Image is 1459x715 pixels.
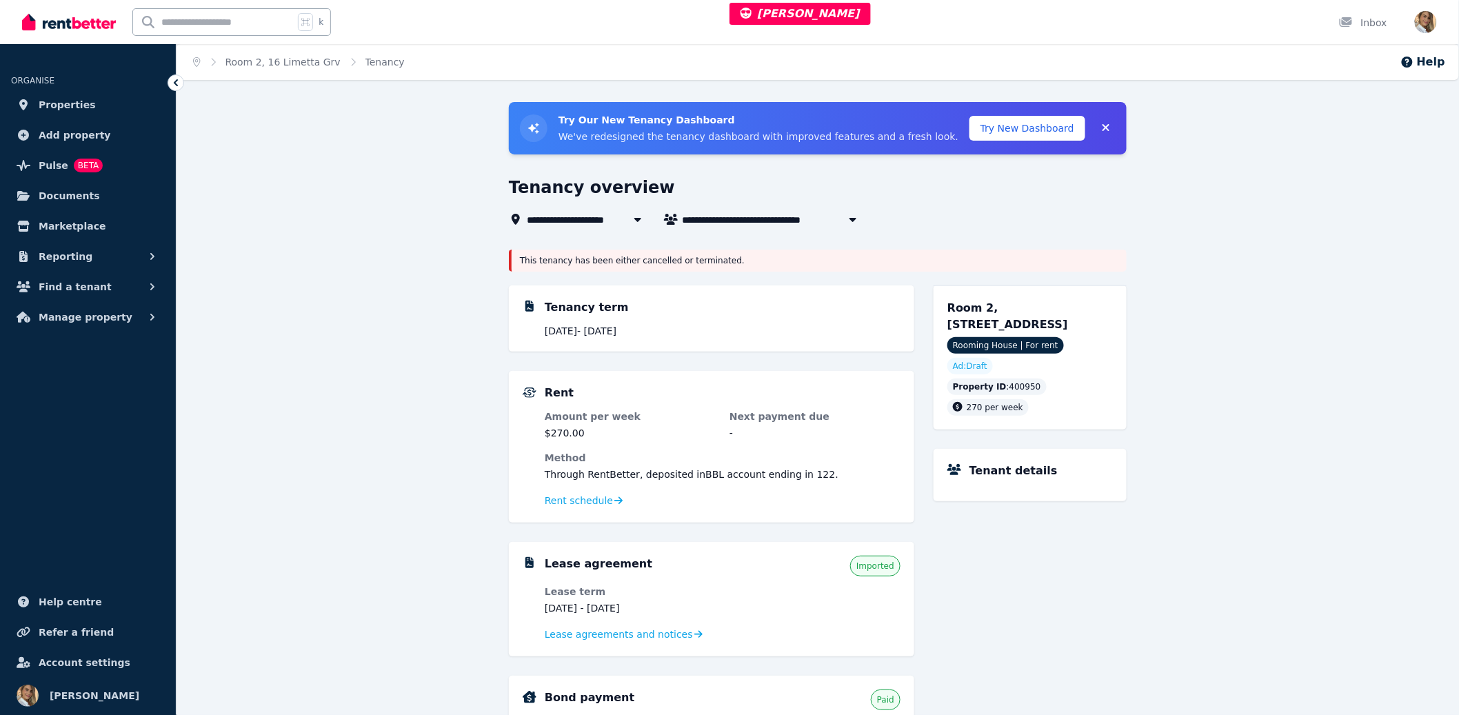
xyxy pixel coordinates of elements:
[39,248,92,265] span: Reporting
[39,127,111,143] span: Add property
[545,556,652,572] h5: Lease agreement
[39,188,100,204] span: Documents
[11,243,165,270] button: Reporting
[39,654,130,671] span: Account settings
[11,618,165,646] a: Refer a friend
[559,130,958,143] p: We've redesigned the tenancy dashboard with improved features and a fresh look.
[545,410,716,423] dt: Amount per week
[11,182,165,210] a: Documents
[509,250,1127,272] div: This tenancy has been either cancelled or terminated.
[545,689,634,706] h5: Bond payment
[509,102,1127,154] div: Try New Tenancy Dashboard
[729,410,900,423] dt: Next payment due
[17,685,39,707] img: Jodie Cartmer
[969,463,1058,479] h5: Tenant details
[545,451,900,465] dt: Method
[953,381,1007,392] span: Property ID
[11,212,165,240] a: Marketplace
[559,113,958,127] h3: Try Our New Tenancy Dashboard
[741,7,860,20] span: [PERSON_NAME]
[11,121,165,149] a: Add property
[39,279,112,295] span: Find a tenant
[545,585,716,598] dt: Lease term
[11,152,165,179] a: PulseBETA
[1339,16,1387,30] div: Inbox
[947,379,1047,395] div: : 400950
[39,157,68,174] span: Pulse
[969,116,1085,141] button: Try New Dashboard
[947,337,1064,354] span: Rooming House | For rent
[11,649,165,676] a: Account settings
[545,494,623,507] a: Rent schedule
[1415,11,1437,33] img: Jodie Cartmer
[1096,117,1116,139] button: Collapse banner
[729,426,900,440] dd: -
[545,627,693,641] span: Lease agreements and notices
[39,97,96,113] span: Properties
[523,691,536,703] img: Bond Details
[39,624,114,641] span: Refer a friend
[22,12,116,32] img: RentBetter
[856,561,894,572] span: Imported
[1400,54,1445,70] button: Help
[11,273,165,301] button: Find a tenant
[953,361,987,372] span: Ad: Draft
[11,588,165,616] a: Help centre
[545,469,838,480] span: Through RentBetter , deposited in BBL account ending in 122 .
[319,17,323,28] span: k
[11,91,165,119] a: Properties
[74,159,103,172] span: BETA
[545,324,900,338] p: [DATE] - [DATE]
[11,303,165,331] button: Manage property
[545,385,574,401] h5: Rent
[523,387,536,398] img: Rental Payments
[225,57,341,68] a: Room 2, 16 Limetta Grv
[509,177,675,199] h1: Tenancy overview
[545,426,716,440] dd: $270.00
[39,218,105,234] span: Marketplace
[545,627,703,641] a: Lease agreements and notices
[545,601,716,615] dd: [DATE] - [DATE]
[545,494,613,507] span: Rent schedule
[967,403,1023,412] span: 270 per week
[877,694,894,705] span: Paid
[177,44,421,80] nav: Breadcrumb
[50,687,139,704] span: [PERSON_NAME]
[365,55,405,69] span: Tenancy
[947,301,1068,331] span: Room 2, [STREET_ADDRESS]
[545,299,629,316] h5: Tenancy term
[39,309,132,325] span: Manage property
[39,594,102,610] span: Help centre
[11,76,54,85] span: ORGANISE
